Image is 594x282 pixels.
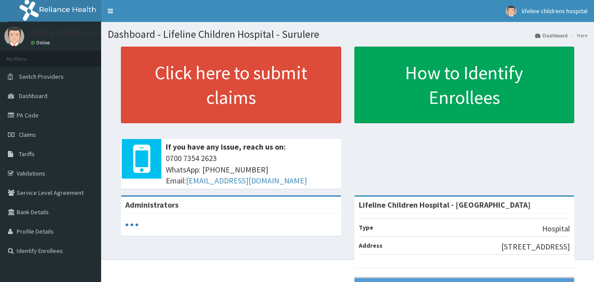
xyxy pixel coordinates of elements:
[506,6,517,17] img: User Image
[31,40,52,46] a: Online
[19,73,64,81] span: Switch Providers
[31,29,118,37] p: lifeline childrens hospital
[359,242,383,249] b: Address
[522,7,587,15] span: lifeline childrens hospital
[359,223,373,231] b: Type
[535,32,568,39] a: Dashboard
[568,32,587,39] li: Here
[125,200,179,210] b: Administrators
[166,153,337,187] span: 0700 7354 2623 WhatsApp: [PHONE_NUMBER] Email:
[19,92,47,100] span: Dashboard
[501,241,570,253] p: [STREET_ADDRESS]
[166,142,286,152] b: If you have any issue, reach us on:
[19,131,36,139] span: Claims
[354,47,575,123] a: How to Identify Enrollees
[121,47,341,123] a: Click here to submit claims
[542,223,570,234] p: Hospital
[186,176,307,186] a: [EMAIL_ADDRESS][DOMAIN_NAME]
[359,200,531,210] strong: Lifeline Children Hospital - [GEOGRAPHIC_DATA]
[4,26,24,46] img: User Image
[108,29,587,40] h1: Dashboard - Lifeline Children Hospital - Surulere
[125,218,138,231] svg: audio-loading
[19,150,35,158] span: Tariffs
